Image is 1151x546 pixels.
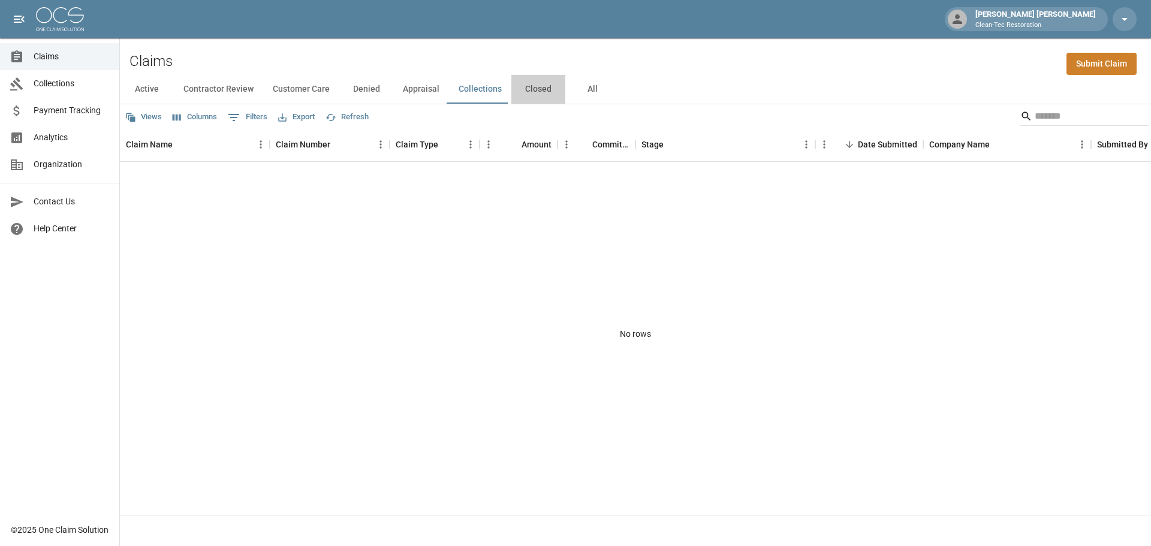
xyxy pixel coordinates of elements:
[36,7,84,31] img: ocs-logo-white-transparent.png
[34,158,110,171] span: Organization
[120,162,1151,506] div: No rows
[841,136,858,153] button: Sort
[330,136,347,153] button: Sort
[396,128,438,161] div: Claim Type
[120,75,1151,104] div: dynamic tabs
[34,50,110,63] span: Claims
[34,104,110,117] span: Payment Tracking
[225,108,270,127] button: Show filters
[923,128,1091,161] div: Company Name
[522,128,552,161] div: Amount
[122,108,165,126] button: Views
[480,135,498,153] button: Menu
[129,53,173,70] h2: Claims
[858,128,917,161] div: Date Submitted
[174,75,263,104] button: Contractor Review
[505,136,522,153] button: Sort
[449,75,511,104] button: Collections
[641,128,664,161] div: Stage
[438,136,455,153] button: Sort
[558,135,575,153] button: Menu
[1073,135,1091,153] button: Menu
[339,75,393,104] button: Denied
[323,108,372,126] button: Refresh
[120,128,270,161] div: Claim Name
[797,135,815,153] button: Menu
[170,108,220,126] button: Select columns
[575,136,592,153] button: Sort
[975,20,1096,31] p: Clean-Tec Restoration
[126,128,173,161] div: Claim Name
[511,75,565,104] button: Closed
[372,135,390,153] button: Menu
[635,128,815,161] div: Stage
[34,222,110,235] span: Help Center
[929,128,990,161] div: Company Name
[390,128,480,161] div: Claim Type
[664,136,680,153] button: Sort
[173,136,189,153] button: Sort
[11,524,109,536] div: © 2025 One Claim Solution
[120,75,174,104] button: Active
[34,77,110,90] span: Collections
[565,75,619,104] button: All
[275,108,318,126] button: Export
[34,131,110,144] span: Analytics
[263,75,339,104] button: Customer Care
[34,195,110,208] span: Contact Us
[815,128,923,161] div: Date Submitted
[1020,107,1149,128] div: Search
[1097,128,1148,161] div: Submitted By
[971,8,1101,30] div: [PERSON_NAME] [PERSON_NAME]
[252,135,270,153] button: Menu
[7,7,31,31] button: open drawer
[592,128,629,161] div: Committed Amount
[1066,53,1137,75] a: Submit Claim
[558,128,635,161] div: Committed Amount
[480,128,558,161] div: Amount
[462,135,480,153] button: Menu
[990,136,1007,153] button: Sort
[270,128,390,161] div: Claim Number
[815,135,833,153] button: Menu
[276,128,330,161] div: Claim Number
[393,75,449,104] button: Appraisal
